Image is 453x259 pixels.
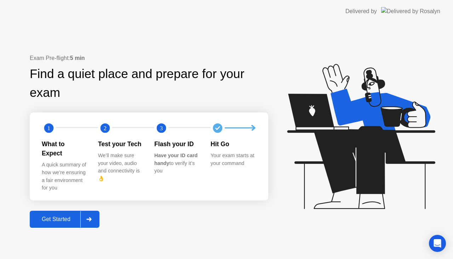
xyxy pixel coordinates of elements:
img: Delivered by Rosalyn [381,7,440,15]
div: Find a quiet place and prepare for your exam [30,65,268,102]
div: Open Intercom Messenger [429,235,446,252]
text: 1 [47,125,50,131]
text: 3 [160,125,163,131]
div: Get Started [32,216,80,222]
b: Have your ID card handy [154,153,197,166]
text: 2 [104,125,107,131]
div: Delivered by [345,7,377,16]
div: Flash your ID [154,139,199,149]
b: 5 min [70,55,85,61]
div: Hit Go [211,139,256,149]
div: A quick summary of how we’re ensuring a fair environment for you [42,161,87,192]
div: to verify it’s you [154,152,199,175]
div: Test your Tech [98,139,143,149]
div: What to Expect [42,139,87,158]
div: We’ll make sure your video, audio and connectivity is 👌 [98,152,143,182]
button: Get Started [30,211,99,228]
div: Your exam starts at your command [211,152,256,167]
div: Exam Pre-flight: [30,54,268,62]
